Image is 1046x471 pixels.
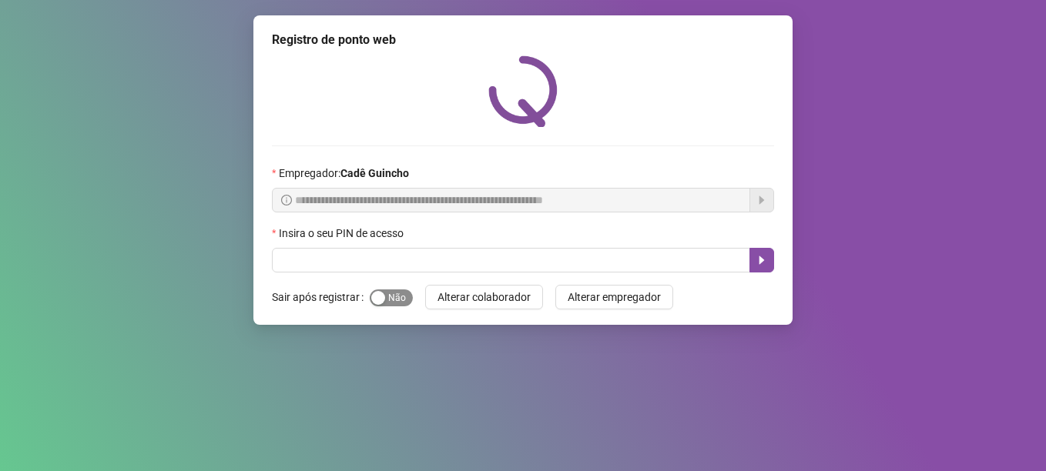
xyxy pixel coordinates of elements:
[425,285,543,309] button: Alterar colaborador
[488,55,558,127] img: QRPoint
[281,195,292,205] span: info-circle
[272,31,774,49] div: Registro de ponto web
[340,167,409,179] strong: Cadê Guincho
[568,289,661,306] span: Alterar empregador
[279,165,409,182] span: Empregador :
[756,254,768,266] span: caret-right
[438,289,531,306] span: Alterar colaborador
[555,285,673,309] button: Alterar empregador
[272,285,370,309] label: Sair após registrar
[272,225,414,242] label: Insira o seu PIN de acesso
